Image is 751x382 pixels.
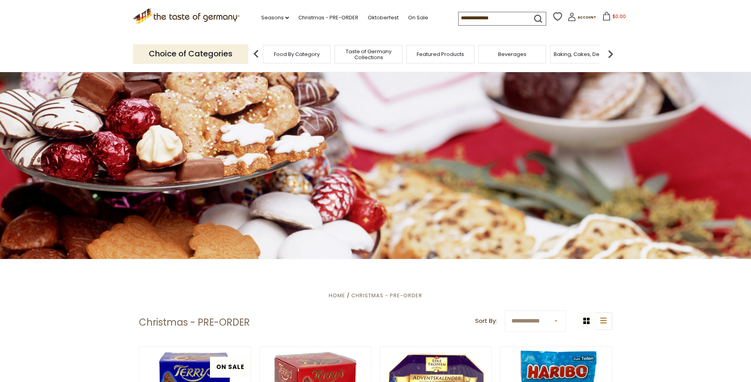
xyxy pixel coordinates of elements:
a: Food By Category [274,51,320,57]
img: previous arrow [248,46,264,62]
span: $0.00 [612,13,626,20]
span: Account [578,15,596,20]
a: Beverages [498,51,526,57]
a: Christmas - PRE-ORDER [351,292,422,299]
a: Taste of Germany Collections [337,48,400,60]
p: Choice of Categories [133,44,248,63]
a: Baking, Cakes, Desserts [554,51,615,57]
a: Seasons [261,13,289,22]
a: Featured Products [417,51,464,57]
a: Christmas - PRE-ORDER [298,13,358,22]
label: Sort By: [475,316,497,326]
img: next arrow [603,46,618,62]
h1: Christmas - PRE-ORDER [139,317,250,328]
a: Oktoberfest [368,13,399,22]
a: On Sale [408,13,428,22]
a: Account [567,13,596,24]
button: $0.00 [597,12,631,24]
a: Home [329,292,345,299]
